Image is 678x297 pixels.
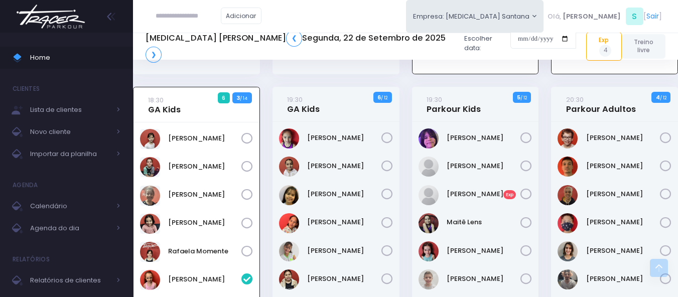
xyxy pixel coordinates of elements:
[586,246,660,256] a: [PERSON_NAME]
[279,269,299,289] img: Vitória schiavetto chatagnier
[13,79,40,99] h4: Clientes
[447,217,521,227] a: Maitê Lens
[599,45,611,57] span: 4
[563,12,621,22] span: [PERSON_NAME]
[236,94,240,102] strong: 3
[218,92,230,103] span: 6
[622,34,665,59] a: Treino livre
[30,125,110,138] span: Novo cliente
[140,270,160,290] img: Liz Valotto
[140,242,160,262] img: Rafaela momente peres
[240,95,247,101] small: / 14
[30,200,110,213] span: Calendário
[13,175,38,195] h4: Agenda
[646,11,659,22] a: Sair
[30,274,110,287] span: Relatórios de clientes
[566,95,584,104] small: 20:30
[148,95,164,105] small: 18:30
[221,8,262,24] a: Adicionar
[427,94,481,114] a: 19:30Parkour Kids
[586,32,622,61] a: Exp4
[168,133,241,143] a: [PERSON_NAME]
[168,274,241,284] a: [PERSON_NAME]
[30,222,110,235] span: Agenda do dia
[13,249,50,269] h4: Relatórios
[419,185,439,205] img: Enzo Vedolim
[419,157,439,177] img: Bernardo De Francesco
[447,274,521,284] a: [PERSON_NAME]
[30,51,120,64] span: Home
[307,133,381,143] a: [PERSON_NAME]
[168,190,241,200] a: [PERSON_NAME]
[140,214,160,234] img: Liz Stetz Tavernaro Torres
[286,30,302,47] a: ❮
[558,269,578,289] img: Pedro Ferreirinho
[586,274,660,284] a: [PERSON_NAME]
[544,5,665,28] div: [ ]
[287,94,320,114] a: 19:30GA Kids
[148,95,181,115] a: 18:30GA Kids
[168,162,241,172] a: [PERSON_NAME]
[419,269,439,289] img: Pedro Barsi
[558,157,578,177] img: Felipe Freire
[503,190,516,199] span: Exp
[548,12,561,22] span: Olá,
[586,217,660,227] a: [PERSON_NAME]
[558,128,578,148] img: Davi Ikeda Gozzi
[419,128,439,148] img: ANTÔNIO FRARE CLARO
[146,47,162,63] a: ❯
[307,246,381,256] a: [PERSON_NAME]
[146,30,456,63] h5: [MEDICAL_DATA] [PERSON_NAME] Segunda, 22 de Setembro de 2025
[660,95,666,101] small: / 12
[279,213,299,233] img: Valentina Eduarda Azevedo
[279,241,299,261] img: Vittória Martins Ferreira
[146,27,576,66] div: Escolher data:
[419,213,439,233] img: Maitê Lens
[447,246,521,256] a: [PERSON_NAME]
[279,128,299,148] img: BEATRIZ PIVATO
[307,274,381,284] a: [PERSON_NAME]
[381,95,387,101] small: / 12
[558,213,578,233] img: Gustavo Gaiot
[520,95,527,101] small: / 12
[377,93,381,101] strong: 6
[558,185,578,205] img: Guilherme D'Oswaldo
[427,95,442,104] small: 19:30
[447,189,521,199] a: [PERSON_NAME]Exp
[586,133,660,143] a: [PERSON_NAME]
[626,8,643,25] span: S
[419,241,439,261] img: Manoela mafra
[307,161,381,171] a: [PERSON_NAME]
[566,94,636,114] a: 20:30Parkour Adultos
[279,157,299,177] img: Carolina Lima Trindade
[656,93,660,101] strong: 4
[586,161,660,171] a: [PERSON_NAME]
[30,147,110,161] span: Importar da planilha
[279,185,299,205] img: Marianne Damasceno
[307,217,381,227] a: [PERSON_NAME]
[586,189,660,199] a: [PERSON_NAME]
[168,246,241,256] a: Rafaela Momente
[30,103,110,116] span: Lista de clientes
[447,161,521,171] a: [PERSON_NAME]
[517,93,520,101] strong: 5
[140,186,160,206] img: Laura Alycia Ventura de Souza
[168,218,241,228] a: [PERSON_NAME]
[140,129,160,149] img: Alice Fernandes Barraconi
[447,133,521,143] a: [PERSON_NAME]
[287,95,303,104] small: 19:30
[307,189,381,199] a: [PERSON_NAME]
[558,241,578,261] img: Paloma Botana
[140,157,160,177] img: Gabriela Gyurkovits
